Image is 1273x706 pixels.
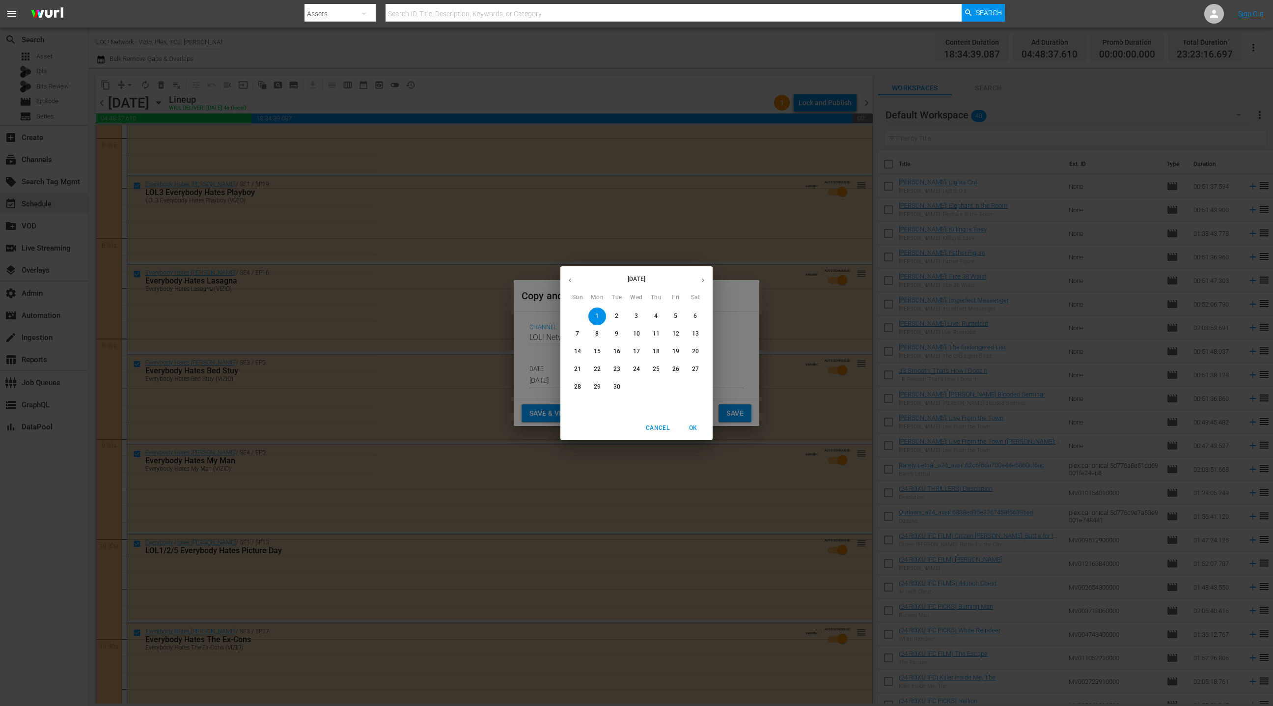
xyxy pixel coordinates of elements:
[594,347,601,356] p: 15
[569,325,586,343] button: 7
[608,343,626,361] button: 16
[976,4,1002,22] span: Search
[574,347,581,356] p: 14
[647,343,665,361] button: 18
[687,308,704,325] button: 6
[642,420,673,436] button: Cancel
[24,2,71,26] img: ans4CAIJ8jUAAAAAAAAAAAAAAAAAAAAAAAAgQb4GAAAAAAAAAAAAAAAAAAAAAAAAJMjXAAAAAAAAAAAAAAAAAAAAAAAAgAT5G...
[667,293,685,303] span: Fri
[647,308,665,325] button: 4
[588,343,606,361] button: 15
[569,293,586,303] span: Sun
[574,383,581,391] p: 28
[613,383,620,391] p: 30
[681,423,705,433] span: OK
[692,365,699,373] p: 27
[613,365,620,373] p: 23
[608,378,626,396] button: 30
[633,365,640,373] p: 24
[1238,10,1264,18] a: Sign Out
[633,330,640,338] p: 10
[647,361,665,378] button: 25
[628,343,645,361] button: 17
[654,312,658,320] p: 4
[588,293,606,303] span: Mon
[667,361,685,378] button: 26
[674,312,677,320] p: 5
[687,325,704,343] button: 13
[588,361,606,378] button: 22
[692,330,699,338] p: 13
[692,347,699,356] p: 20
[628,293,645,303] span: Wed
[608,293,626,303] span: Tue
[667,343,685,361] button: 19
[628,361,645,378] button: 24
[574,365,581,373] p: 21
[6,8,18,20] span: menu
[672,347,679,356] p: 19
[653,365,660,373] p: 25
[594,383,601,391] p: 29
[672,330,679,338] p: 12
[595,312,599,320] p: 1
[687,343,704,361] button: 20
[677,420,709,436] button: OK
[653,347,660,356] p: 18
[588,308,606,325] button: 1
[580,275,693,283] p: [DATE]
[672,365,679,373] p: 26
[569,343,586,361] button: 14
[635,312,638,320] p: 3
[615,312,618,320] p: 2
[687,293,704,303] span: Sat
[608,361,626,378] button: 23
[667,308,685,325] button: 5
[615,330,618,338] p: 9
[647,325,665,343] button: 11
[633,347,640,356] p: 17
[667,325,685,343] button: 12
[613,347,620,356] p: 16
[569,378,586,396] button: 28
[628,325,645,343] button: 10
[594,365,601,373] p: 22
[687,361,704,378] button: 27
[588,325,606,343] button: 8
[608,308,626,325] button: 2
[576,330,579,338] p: 7
[646,423,669,433] span: Cancel
[653,330,660,338] p: 11
[588,378,606,396] button: 29
[628,308,645,325] button: 3
[595,330,599,338] p: 8
[608,325,626,343] button: 9
[693,312,697,320] p: 6
[569,361,586,378] button: 21
[647,293,665,303] span: Thu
